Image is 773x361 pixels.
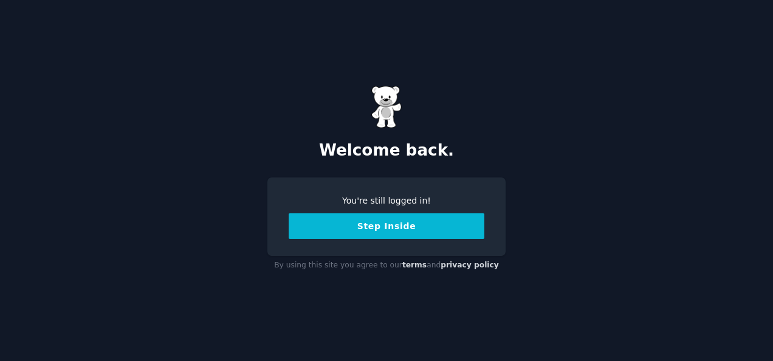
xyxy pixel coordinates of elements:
a: Step Inside [289,221,484,231]
div: You're still logged in! [289,194,484,207]
button: Step Inside [289,213,484,239]
a: privacy policy [441,261,499,269]
h2: Welcome back. [267,141,506,160]
div: By using this site you agree to our and [267,256,506,275]
img: Gummy Bear [371,86,402,128]
a: terms [402,261,427,269]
